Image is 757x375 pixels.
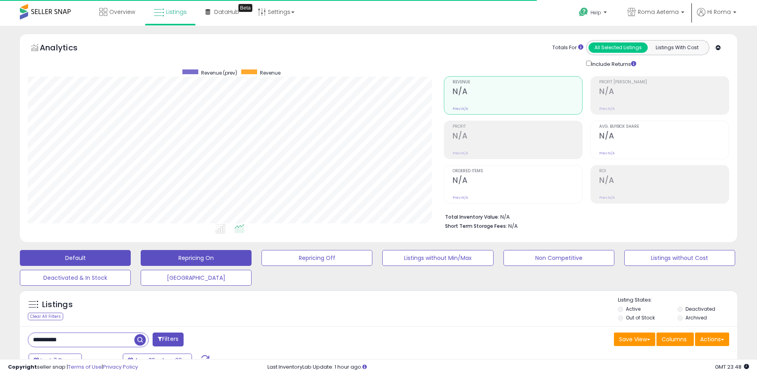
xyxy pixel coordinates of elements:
[123,354,192,367] button: Aug-23 - Aug-29
[40,42,93,55] h5: Analytics
[662,335,687,343] span: Columns
[573,1,615,26] a: Help
[29,354,82,367] button: Last 7 Days
[626,314,655,321] label: Out of Stock
[618,296,737,304] p: Listing States:
[590,9,601,16] span: Help
[552,44,583,52] div: Totals For
[153,333,184,346] button: Filters
[599,87,729,98] h2: N/A
[453,169,582,173] span: Ordered Items
[599,106,615,111] small: Prev: N/A
[8,363,37,371] strong: Copyright
[453,125,582,129] span: Profit
[41,356,72,364] span: Last 7 Days
[453,106,468,111] small: Prev: N/A
[599,151,615,156] small: Prev: N/A
[103,363,138,371] a: Privacy Policy
[20,270,131,286] button: Deactivated & In Stock
[614,333,655,346] button: Save View
[109,8,135,16] span: Overview
[382,250,493,266] button: Listings without Min/Max
[656,333,694,346] button: Columns
[260,69,281,76] span: Revenue
[267,363,749,371] div: Last InventoryLab Update: 1 hour ago.
[599,131,729,142] h2: N/A
[453,87,582,98] h2: N/A
[166,8,187,16] span: Listings
[238,4,252,12] div: Tooltip anchor
[579,7,589,17] i: Get Help
[453,80,582,85] span: Revenue
[626,306,641,312] label: Active
[638,8,679,16] span: Roma Aeterna
[647,42,707,53] button: Listings With Cost
[201,69,237,76] span: Revenue (prev)
[141,270,252,286] button: [GEOGRAPHIC_DATA]
[453,195,468,200] small: Prev: N/A
[715,363,749,371] span: 2025-09-6 23:48 GMT
[599,125,729,129] span: Avg. Buybox Share
[624,250,735,266] button: Listings without Cost
[83,357,120,365] span: Compared to:
[599,169,729,173] span: ROI
[453,131,582,142] h2: N/A
[707,8,731,16] span: Hi Roma
[135,356,182,364] span: Aug-23 - Aug-29
[695,333,729,346] button: Actions
[20,250,131,266] button: Default
[453,176,582,187] h2: N/A
[697,8,736,26] a: Hi Roma
[599,176,729,187] h2: N/A
[580,59,646,68] div: Include Returns
[685,314,707,321] label: Archived
[599,80,729,85] span: Profit [PERSON_NAME]
[445,213,499,220] b: Total Inventory Value:
[445,212,723,221] li: N/A
[261,250,372,266] button: Repricing Off
[599,195,615,200] small: Prev: N/A
[445,223,507,229] b: Short Term Storage Fees:
[42,299,73,310] h5: Listings
[503,250,614,266] button: Non Competitive
[508,222,518,230] span: N/A
[141,250,252,266] button: Repricing On
[214,8,239,16] span: DataHub
[8,363,138,371] div: seller snap | |
[28,313,63,320] div: Clear All Filters
[685,306,715,312] label: Deactivated
[589,42,648,53] button: All Selected Listings
[68,363,102,371] a: Terms of Use
[453,151,468,156] small: Prev: N/A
